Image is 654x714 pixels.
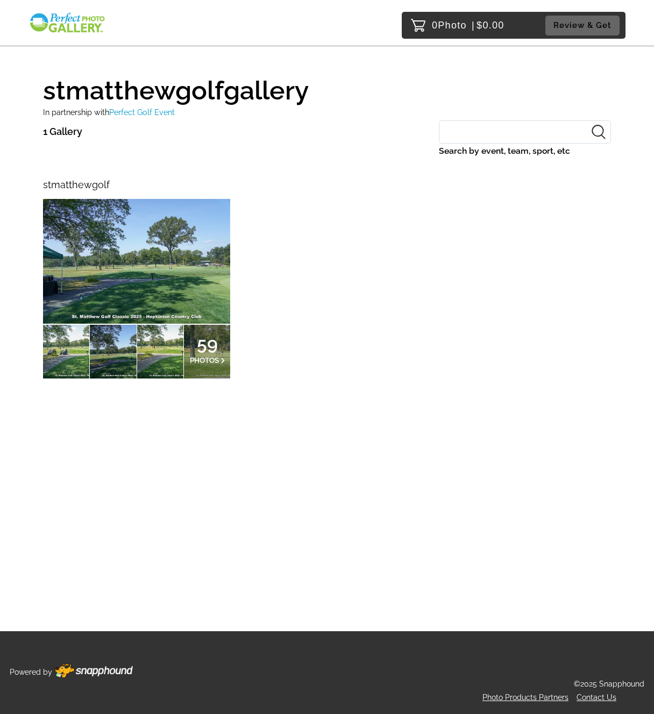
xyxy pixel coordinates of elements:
h1: stmatthewgolfgallery [43,68,611,103]
a: Review & Get [545,16,623,35]
label: Search by event, team, sport, etc [439,144,611,159]
a: stmatthewgolf59PHOTOS [43,176,230,379]
p: Powered by [10,666,52,679]
img: 218929 [43,199,230,324]
button: Review & Get [545,16,620,35]
p: 1 Gallery [43,123,82,140]
span: Photo [438,17,467,34]
img: Snapphound Logo [29,12,106,34]
span: | [472,20,475,31]
span: stmatthewgolf [43,179,110,190]
a: Contact Us [577,693,616,702]
span: 59 [190,340,225,347]
span: PHOTOS [190,356,219,365]
small: In partnership with [43,108,175,117]
p: ©2025 Snapphound [574,677,644,691]
a: Photo Products Partners [482,693,568,702]
span: Perfect Golf Event [109,108,175,117]
img: Footer [55,664,133,678]
p: 0 $0.00 [432,17,504,34]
